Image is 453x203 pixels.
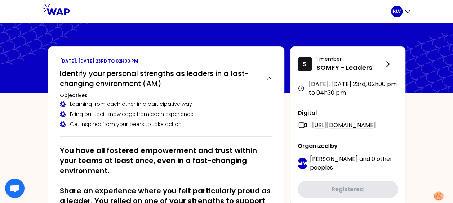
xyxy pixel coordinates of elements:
[298,142,398,150] p: Organized by
[391,6,411,17] button: BW
[312,121,376,130] a: [URL][DOMAIN_NAME]
[60,92,272,99] h3: Objectives
[298,160,307,167] p: MM
[316,63,383,73] p: SOMFY - Leaders
[310,155,398,172] p: and
[310,155,392,172] span: 0 other peoples
[5,179,25,198] div: Open chat
[60,100,272,108] div: Learning from each other in a participative way
[298,80,398,97] div: [DATE], [DATE] 23rd , 02h00 pm to 04h30 pm
[60,68,261,89] h2: Identify your personal strengths as leaders in a fast-changing environment (AM)
[60,110,272,118] div: Bring out tacit knowledge from each experience
[392,8,401,15] p: BW
[60,68,272,89] button: Identify your personal strengths as leaders in a fast-changing environment (AM)
[310,155,358,163] span: [PERSON_NAME]
[316,55,383,63] p: 1 member
[298,181,398,198] button: Registered
[298,109,398,117] p: Digital
[303,59,307,69] p: S
[60,58,272,64] p: [DATE], [DATE] 23rd to 02h00 pm
[60,121,272,128] div: Get inspired from your peers to take action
